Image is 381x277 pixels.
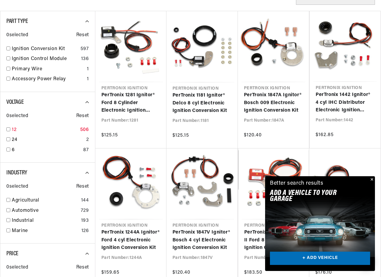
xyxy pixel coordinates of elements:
a: PerTronix 1847V Ignitor® Bosch 4 cyl Electronic Ignition Conversion Kit [172,229,232,252]
div: 87 [83,146,89,154]
span: Reset [76,112,89,120]
a: PerTronix 91281 Ignitor® II Ford 8 cyl Electronic Ignition Conversion Kit [244,229,303,252]
a: Automotive [12,207,78,215]
div: 729 [81,207,89,215]
a: PerTronix 1244A Ignitor® Ford 4 cyl Electronic Ignition Conversion Kit [101,229,160,252]
span: 0 selected [6,112,28,120]
h2: Add A VEHICLE to your garage [270,190,355,202]
a: Marine [12,227,79,235]
a: PerTronix 1181 Ignitor® Delco 8 cyl Electronic Ignition Conversion Kit [172,92,232,115]
div: 1 [87,75,89,83]
div: 126 [81,227,89,235]
a: PerTronix 1442 Ignitor® 4 cyl IHC Distributor Electronic Ignition Conversion Kit [316,91,374,114]
div: 597 [80,45,89,53]
div: 506 [80,126,89,134]
div: 2 [86,136,89,144]
span: Reset [76,264,89,272]
a: Accessory Power Relay [12,75,84,83]
div: 136 [81,55,89,63]
span: Industry [6,170,27,176]
button: Close [368,176,375,183]
a: Primary Wire [12,65,84,73]
a: Agricultural [12,197,79,205]
span: Reset [76,183,89,191]
span: 0 selected [6,31,28,39]
div: Better search results [270,179,324,188]
span: 0 selected [6,183,28,191]
span: Price [6,251,18,257]
a: 12 [12,126,78,134]
a: Ignition Conversion Kit [12,45,78,53]
a: Industrial [12,217,79,225]
a: + ADD VEHICLE [270,252,370,265]
span: Reset [76,31,89,39]
a: 24 [12,136,84,144]
a: 6 [12,146,81,154]
div: 144 [81,197,89,205]
a: PerTronix 1281 Ignitor® Ford 8 Cylinder Electronic Ignition Conversion Kit [101,91,160,115]
a: PerTronix 1847A Ignitor® Bosch 009 Electronic Ignition Conversion Kit [244,91,303,115]
a: Ignition Control Module [12,55,79,63]
div: 1 [87,65,89,73]
span: Part Type [6,18,28,24]
span: Voltage [6,99,24,105]
div: 193 [81,217,89,225]
span: 0 selected [6,264,28,272]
